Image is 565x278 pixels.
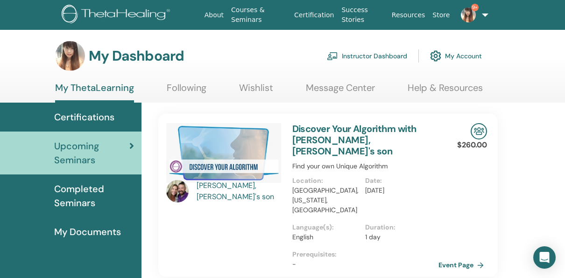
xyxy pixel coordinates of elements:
[365,222,433,232] p: Duration :
[430,46,482,66] a: My Account
[457,139,487,151] p: $260.00
[201,7,227,24] a: About
[239,82,273,100] a: Wishlist
[292,123,417,157] a: Discover Your Algorithm with [PERSON_NAME], [PERSON_NAME]'s son
[292,250,439,259] p: Prerequisites :
[62,5,173,26] img: logo.png
[461,7,476,22] img: default.png
[89,48,184,64] h3: My Dashboard
[438,258,487,272] a: Event Page
[365,186,433,195] p: [DATE]
[292,259,439,269] p: -
[227,1,290,28] a: Courses & Seminars
[290,7,338,24] a: Certification
[365,176,433,186] p: Date :
[292,232,360,242] p: English
[167,82,206,100] a: Following
[533,246,556,269] div: Open Intercom Messenger
[292,176,360,186] p: Location :
[471,4,479,11] span: 9+
[292,161,439,171] p: Find your own Unique Algorithm
[55,82,134,103] a: My ThetaLearning
[429,7,453,24] a: Store
[430,48,441,64] img: cog.svg
[55,41,85,71] img: default.png
[408,82,483,100] a: Help & Resources
[388,7,429,24] a: Resources
[306,82,375,100] a: Message Center
[166,123,281,183] img: Discover Your Algorithm
[327,52,338,60] img: chalkboard-teacher.svg
[197,180,283,202] a: [PERSON_NAME], [PERSON_NAME]'s son
[54,182,134,210] span: Completed Seminars
[54,139,129,167] span: Upcoming Seminars
[292,186,360,215] p: [GEOGRAPHIC_DATA], [US_STATE], [GEOGRAPHIC_DATA]
[338,1,388,28] a: Success Stories
[327,46,407,66] a: Instructor Dashboard
[54,110,114,124] span: Certifications
[54,225,121,239] span: My Documents
[166,180,189,202] img: default.jpg
[365,232,433,242] p: 1 day
[292,222,360,232] p: Language(s) :
[471,123,487,139] img: In-Person Seminar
